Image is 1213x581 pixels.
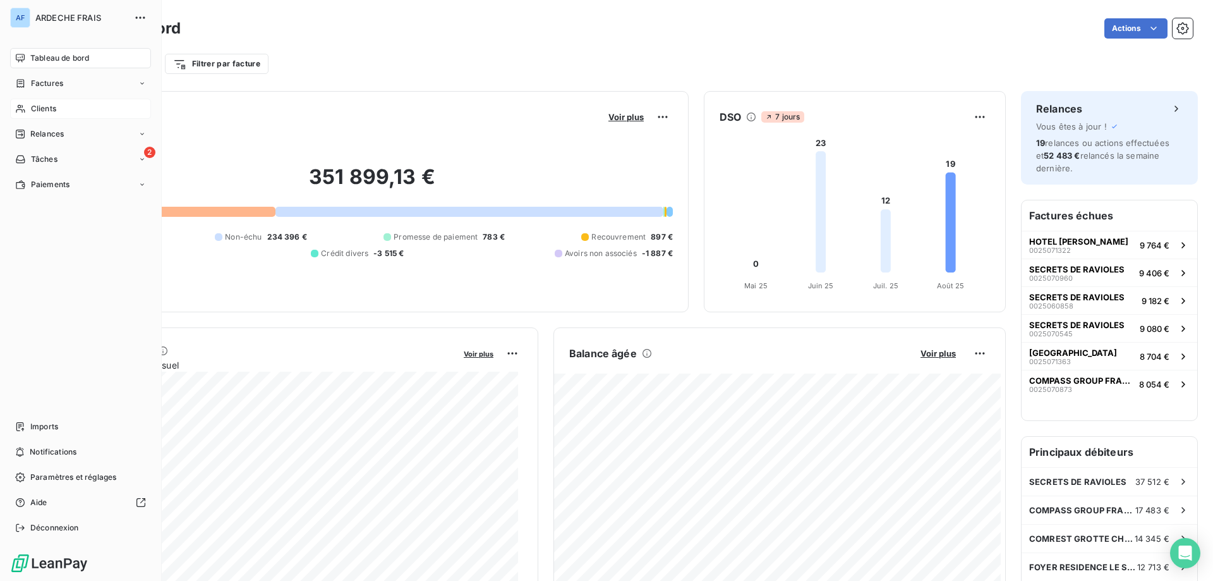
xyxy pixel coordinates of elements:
[1029,247,1071,254] span: 0025071322
[30,421,58,432] span: Imports
[917,348,960,359] button: Voir plus
[35,13,126,23] span: ARDECHE FRAIS
[873,281,898,290] tspan: Juil. 25
[1104,18,1168,39] button: Actions
[71,164,673,202] h2: 351 899,13 €
[1029,562,1137,572] span: FOYER RESIDENCE LE SANDRON
[1140,352,1169,362] span: 8 704 €
[920,348,956,358] span: Voir plus
[30,497,47,508] span: Aide
[10,124,151,144] a: Relances
[1029,320,1125,330] span: SECRETS DE RAVIOLES
[1022,370,1197,398] button: COMPASS GROUP FRANCE ESSH -AL00250708738 054 €
[1029,348,1117,358] span: [GEOGRAPHIC_DATA]
[1036,138,1169,173] span: relances ou actions effectuées et relancés la semaine dernière.
[1029,534,1135,544] span: COMREST GROTTE CHAUVET 2 ARDEC
[1135,477,1169,487] span: 37 512 €
[1170,538,1200,568] div: Open Intercom Messenger
[1036,121,1107,131] span: Vous êtes à jour !
[1029,505,1135,515] span: COMPASS GROUP FRANCE ESSH -AL
[565,248,637,259] span: Avoirs non associés
[1135,534,1169,544] span: 14 345 €
[30,52,89,64] span: Tableau de bord
[144,147,155,158] span: 2
[1135,505,1169,515] span: 17 483 €
[1029,274,1073,282] span: 0025070960
[10,48,151,68] a: Tableau de bord
[1022,200,1197,231] h6: Factures échues
[373,248,404,259] span: -3 515 €
[1029,376,1134,386] span: COMPASS GROUP FRANCE ESSH -AL
[460,348,497,359] button: Voir plus
[464,350,493,358] span: Voir plus
[1022,437,1197,467] h6: Principaux débiteurs
[608,112,644,122] span: Voir plus
[1029,477,1126,487] span: SECRETS DE RAVIOLES
[1029,358,1071,365] span: 0025071363
[267,231,307,243] span: 234 396 €
[30,128,64,140] span: Relances
[10,73,151,94] a: Factures
[642,248,673,259] span: -1 887 €
[10,492,151,513] a: Aide
[1029,330,1073,338] span: 0025070545
[937,281,965,290] tspan: Août 25
[31,154,57,165] span: Tâches
[1029,264,1125,274] span: SECRETS DE RAVIOLES
[1029,292,1125,302] span: SECRETS DE RAVIOLES
[394,231,478,243] span: Promesse de paiement
[1029,302,1073,310] span: 0025060858
[483,231,505,243] span: 783 €
[1137,562,1169,572] span: 12 713 €
[1036,138,1045,148] span: 19
[321,248,368,259] span: Crédit divers
[31,179,69,190] span: Paiements
[1140,240,1169,250] span: 9 764 €
[30,522,79,534] span: Déconnexion
[1022,314,1197,342] button: SECRETS DE RAVIOLES00250705459 080 €
[761,111,804,123] span: 7 jours
[225,231,262,243] span: Non-échu
[1142,296,1169,306] span: 9 182 €
[1022,286,1197,314] button: SECRETS DE RAVIOLES00250608589 182 €
[1022,231,1197,259] button: HOTEL [PERSON_NAME]00250713229 764 €
[744,281,768,290] tspan: Mai 25
[808,281,834,290] tspan: Juin 25
[605,111,648,123] button: Voir plus
[10,417,151,437] a: Imports
[71,358,455,372] span: Chiffre d'affaires mensuel
[1022,342,1197,370] button: [GEOGRAPHIC_DATA]00250713638 704 €
[1140,324,1169,334] span: 9 080 €
[651,231,673,243] span: 897 €
[10,553,88,573] img: Logo LeanPay
[1022,259,1197,286] button: SECRETS DE RAVIOLES00250709609 406 €
[10,174,151,195] a: Paiements
[165,54,269,74] button: Filtrer par facture
[10,149,151,169] a: 2Tâches
[720,109,741,125] h6: DSO
[10,467,151,487] a: Paramètres et réglages
[31,103,56,114] span: Clients
[31,78,63,89] span: Factures
[30,472,116,483] span: Paramètres et réglages
[1036,101,1082,116] h6: Relances
[1029,386,1072,393] span: 0025070873
[10,8,30,28] div: AF
[30,446,76,458] span: Notifications
[591,231,646,243] span: Recouvrement
[1139,379,1169,389] span: 8 054 €
[1029,236,1128,247] span: HOTEL [PERSON_NAME]
[10,99,151,119] a: Clients
[569,346,637,361] h6: Balance âgée
[1139,268,1169,278] span: 9 406 €
[1044,150,1080,161] span: 52 483 €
